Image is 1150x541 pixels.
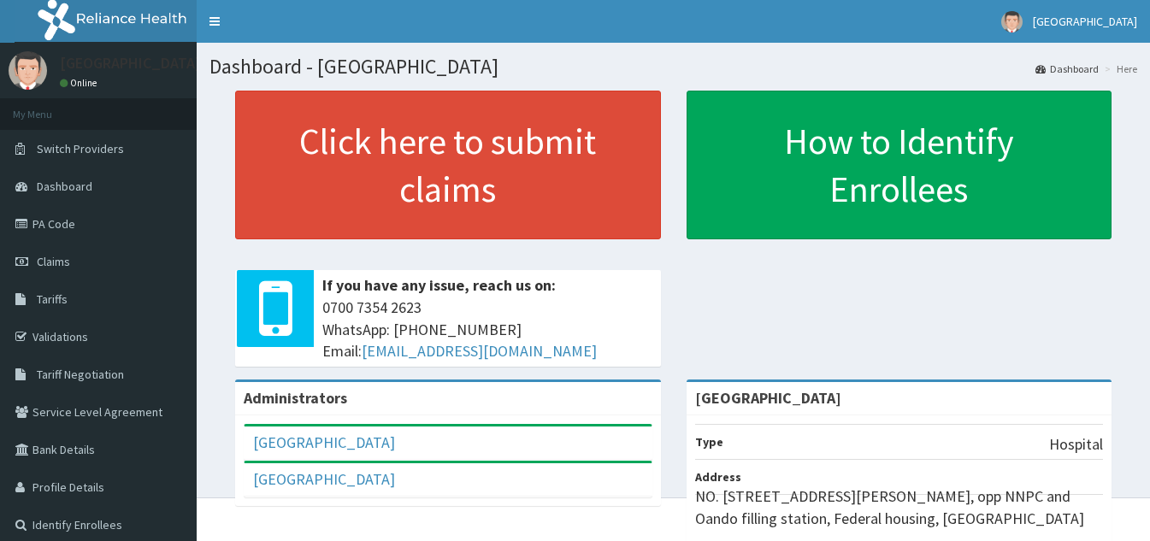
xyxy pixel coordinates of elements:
[1001,11,1023,32] img: User Image
[695,485,1104,529] p: NO. [STREET_ADDRESS][PERSON_NAME], opp NNPC and Oando filling station, Federal housing, [GEOGRAPH...
[695,434,723,450] b: Type
[37,367,124,382] span: Tariff Negotiation
[235,91,661,239] a: Click here to submit claims
[37,254,70,269] span: Claims
[253,469,395,489] a: [GEOGRAPHIC_DATA]
[1033,14,1137,29] span: [GEOGRAPHIC_DATA]
[253,432,395,452] a: [GEOGRAPHIC_DATA]
[60,56,201,71] p: [GEOGRAPHIC_DATA]
[695,469,741,485] b: Address
[1049,433,1103,456] p: Hospital
[60,77,101,89] a: Online
[695,388,841,408] strong: [GEOGRAPHIC_DATA]
[1035,62,1099,76] a: Dashboard
[322,275,556,295] b: If you have any issue, reach us on:
[687,91,1112,239] a: How to Identify Enrollees
[37,179,92,194] span: Dashboard
[244,388,347,408] b: Administrators
[37,291,68,307] span: Tariffs
[209,56,1137,78] h1: Dashboard - [GEOGRAPHIC_DATA]
[37,141,124,156] span: Switch Providers
[9,51,47,90] img: User Image
[322,297,652,362] span: 0700 7354 2623 WhatsApp: [PHONE_NUMBER] Email:
[1100,62,1137,76] li: Here
[362,341,597,361] a: [EMAIL_ADDRESS][DOMAIN_NAME]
